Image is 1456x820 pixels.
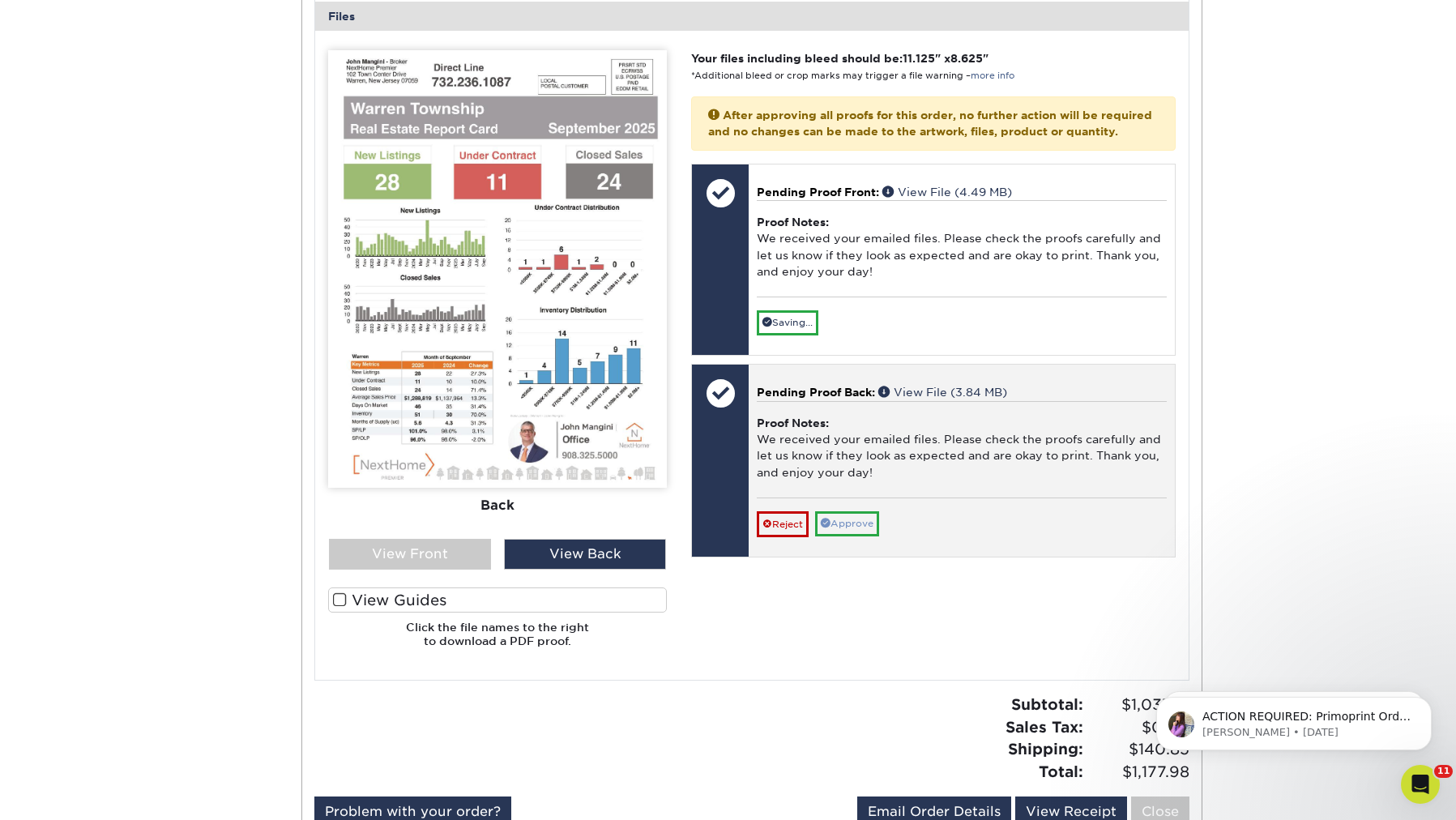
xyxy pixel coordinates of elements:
[903,52,935,65] span: 11.125
[70,62,280,77] p: Message from Erica, sent 16w ago
[1088,761,1189,784] span: $1,177.98
[815,511,879,536] a: Approve
[757,310,818,335] a: Saving...
[1088,738,1189,761] span: $140.85
[757,401,1166,498] div: We received your emailed files. Please check the proofs carefully and let us know if they look as...
[882,186,1012,199] a: View File (4.49 MB)
[878,386,1007,399] a: View File (3.84 MB)
[757,200,1166,297] div: We received your emailed files. Please check the proofs carefully and let us know if they look as...
[70,47,279,479] span: ACTION REQUIRED: Primoprint Order 25616-25518-59982 Thank you for placing your print order with P...
[328,487,667,523] div: Back
[1434,765,1453,778] span: 11
[757,216,829,228] strong: Proof Notes:
[328,621,667,660] h6: Click the file names to the right to download a PDF proof.
[1132,663,1456,776] iframe: Intercom notifications message
[315,2,1189,31] div: Files
[708,109,1152,138] strong: After approving all proofs for this order, no further action will be required and no changes can ...
[328,587,667,613] label: View Guides
[1039,762,1083,780] strong: Total:
[691,70,1014,81] small: *Additional bleed or crop marks may trigger a file warning –
[1011,695,1083,713] strong: Subtotal:
[504,539,666,570] div: View Back
[1088,716,1189,739] span: $0.00
[950,52,983,65] span: 8.625
[1008,740,1083,758] strong: Shipping:
[757,416,829,429] strong: Proof Notes:
[757,186,879,199] span: Pending Proof Front:
[329,539,491,570] div: View Front
[757,386,875,399] span: Pending Proof Back:
[691,52,988,65] strong: Your files including bleed should be: " x "
[1088,694,1189,716] span: $1,037.13
[1401,765,1440,804] iframe: Intercom live chat
[971,70,1014,81] a: more info
[757,511,809,537] a: Reject
[1006,718,1083,736] strong: Sales Tax:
